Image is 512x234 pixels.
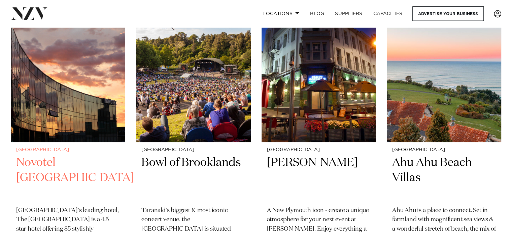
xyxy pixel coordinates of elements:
[412,6,484,21] a: Advertise your business
[267,147,371,153] small: [GEOGRAPHIC_DATA]
[141,147,245,153] small: [GEOGRAPHIC_DATA]
[16,155,120,201] h2: Novotel [GEOGRAPHIC_DATA]
[368,6,408,21] a: Capacities
[141,155,245,201] h2: Bowl of Brooklands
[392,155,496,201] h2: Ahu Ahu Beach Villas
[11,7,47,20] img: nzv-logo.png
[392,147,496,153] small: [GEOGRAPHIC_DATA]
[258,6,305,21] a: Locations
[16,147,120,153] small: [GEOGRAPHIC_DATA]
[267,155,371,201] h2: [PERSON_NAME]
[330,6,368,21] a: SUPPLIERS
[305,6,330,21] a: BLOG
